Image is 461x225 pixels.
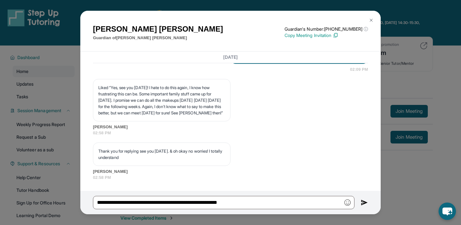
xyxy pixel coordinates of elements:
p: Thank you for replying see you [DATE]. & oh okay no worries! I totally understand [98,148,225,161]
img: Copy Icon [333,33,338,38]
h1: [PERSON_NAME] [PERSON_NAME] [93,23,223,35]
h3: [DATE] [93,54,368,60]
p: Guardian of [PERSON_NAME] [PERSON_NAME] [93,35,223,41]
button: chat-button [439,203,456,220]
span: 02:09 PM [350,66,368,73]
p: Guardian's Number: [PHONE_NUMBER] [285,26,368,32]
img: Send icon [361,199,368,206]
span: 02:58 PM [93,130,368,136]
span: [PERSON_NAME] [93,168,368,175]
img: Emoji [344,199,351,206]
span: [PERSON_NAME] [93,124,368,130]
p: Copy Meeting Invitation [285,32,368,39]
span: ⓘ [364,26,368,32]
p: Liked “Yes, see you [DATE]! I hate to do this again, I know how frustrating this can be. Some imp... [98,84,225,116]
span: 02:58 PM [93,174,368,181]
img: Close Icon [369,18,374,23]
